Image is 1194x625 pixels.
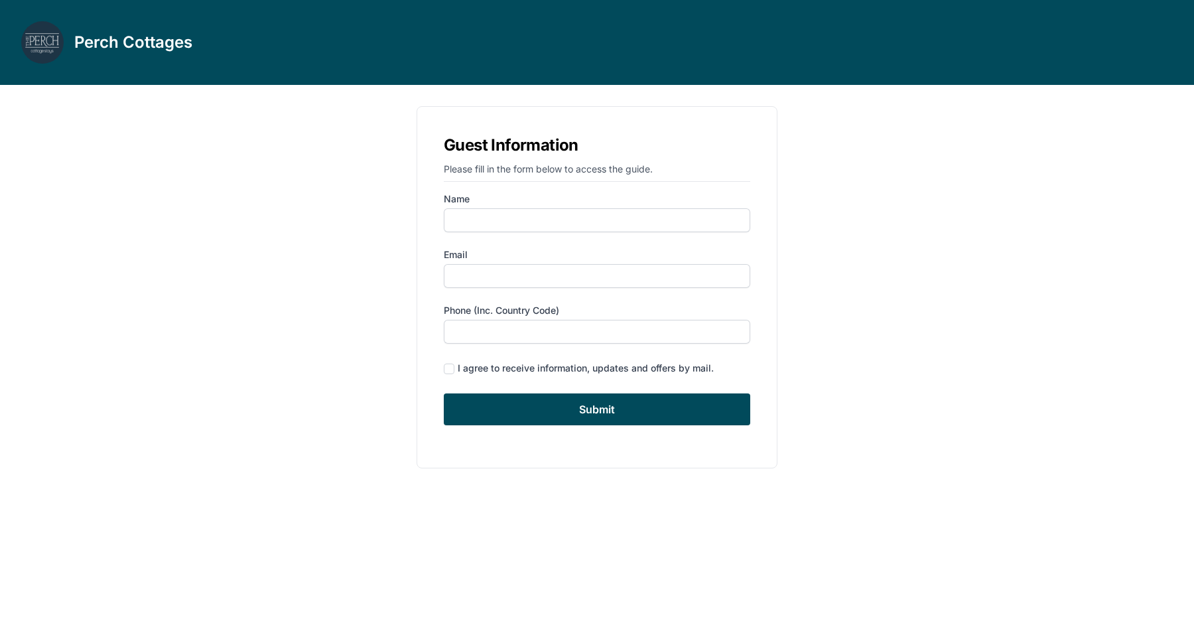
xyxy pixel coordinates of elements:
[444,393,750,425] input: Submit
[74,32,192,53] h3: Perch Cottages
[458,362,714,375] div: I agree to receive information, updates and offers by mail.
[21,21,192,64] a: Perch Cottages
[444,248,750,261] label: Email
[444,192,750,206] label: Name
[21,21,64,64] img: lbscve6jyqy4usxktyb5b1icebv1
[444,304,750,317] label: Phone (inc. country code)
[444,133,750,157] h1: Guest Information
[444,163,750,182] p: Please fill in the form below to access the guide.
